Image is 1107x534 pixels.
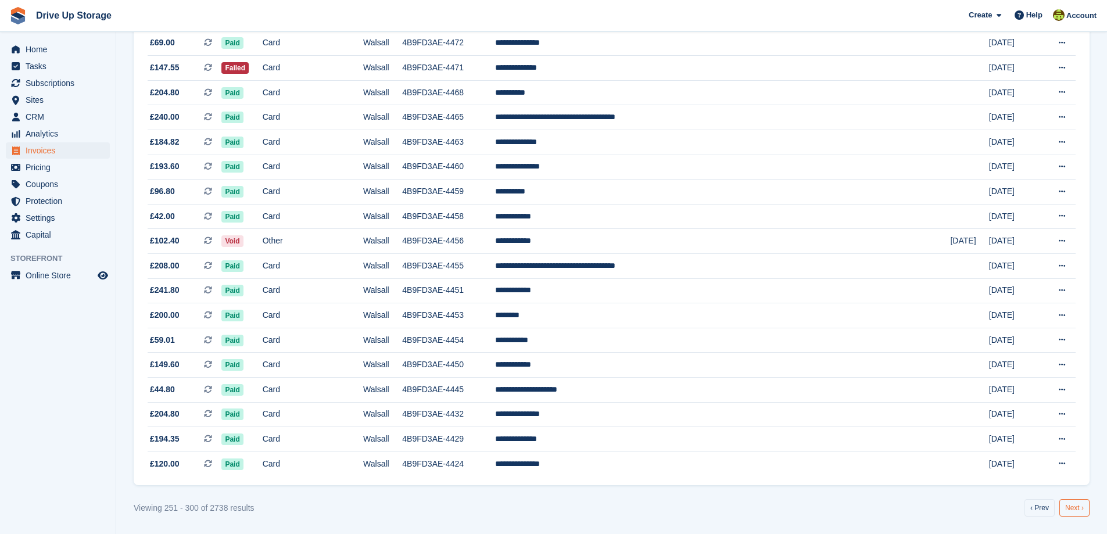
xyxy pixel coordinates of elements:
[363,328,402,353] td: Walsall
[402,402,495,427] td: 4B9FD3AE-4432
[989,105,1039,130] td: [DATE]
[989,254,1039,279] td: [DATE]
[402,155,495,180] td: 4B9FD3AE-4460
[402,56,495,81] td: 4B9FD3AE-4471
[96,268,110,282] a: Preview store
[26,159,95,175] span: Pricing
[221,211,243,223] span: Paid
[150,284,180,296] span: £241.80
[6,109,110,125] a: menu
[221,112,243,123] span: Paid
[26,142,95,159] span: Invoices
[221,62,249,74] span: Failed
[989,56,1039,81] td: [DATE]
[9,7,27,24] img: stora-icon-8386f47178a22dfd0bd8f6a31ec36ba5ce8667c1dd55bd0f319d3a0aa187defe.svg
[263,204,363,229] td: Card
[402,427,495,452] td: 4B9FD3AE-4429
[402,353,495,378] td: 4B9FD3AE-4450
[263,254,363,279] td: Card
[6,75,110,91] a: menu
[402,180,495,205] td: 4B9FD3AE-4459
[26,126,95,142] span: Analytics
[26,267,95,284] span: Online Store
[363,229,402,254] td: Walsall
[6,41,110,58] a: menu
[26,109,95,125] span: CRM
[363,402,402,427] td: Walsall
[989,303,1039,328] td: [DATE]
[6,58,110,74] a: menu
[221,335,243,346] span: Paid
[989,204,1039,229] td: [DATE]
[402,303,495,328] td: 4B9FD3AE-4453
[26,92,95,108] span: Sites
[989,378,1039,403] td: [DATE]
[1053,9,1065,21] img: Lindsay Dawes
[402,254,495,279] td: 4B9FD3AE-4455
[969,9,992,21] span: Create
[263,378,363,403] td: Card
[263,402,363,427] td: Card
[6,142,110,159] a: menu
[263,328,363,353] td: Card
[263,105,363,130] td: Card
[150,136,180,148] span: £184.82
[402,105,495,130] td: 4B9FD3AE-4465
[150,37,175,49] span: £69.00
[1024,499,1055,517] a: Previous
[950,229,988,254] td: [DATE]
[363,130,402,155] td: Walsall
[402,451,495,476] td: 4B9FD3AE-4424
[221,458,243,470] span: Paid
[1026,9,1042,21] span: Help
[150,87,180,99] span: £204.80
[402,278,495,303] td: 4B9FD3AE-4451
[6,193,110,209] a: menu
[150,235,180,247] span: £102.40
[221,359,243,371] span: Paid
[1022,499,1092,517] nav: Pages
[363,353,402,378] td: Walsall
[263,180,363,205] td: Card
[26,58,95,74] span: Tasks
[221,433,243,445] span: Paid
[989,353,1039,378] td: [DATE]
[363,180,402,205] td: Walsall
[363,80,402,105] td: Walsall
[221,37,243,49] span: Paid
[150,359,180,371] span: £149.60
[402,229,495,254] td: 4B9FD3AE-4456
[363,378,402,403] td: Walsall
[989,80,1039,105] td: [DATE]
[989,31,1039,56] td: [DATE]
[363,105,402,130] td: Walsall
[26,193,95,209] span: Protection
[26,210,95,226] span: Settings
[989,451,1039,476] td: [DATE]
[402,31,495,56] td: 4B9FD3AE-4472
[26,227,95,243] span: Capital
[6,126,110,142] a: menu
[263,427,363,452] td: Card
[263,303,363,328] td: Card
[363,303,402,328] td: Walsall
[221,408,243,420] span: Paid
[221,186,243,198] span: Paid
[150,309,180,321] span: £200.00
[989,155,1039,180] td: [DATE]
[263,80,363,105] td: Card
[363,427,402,452] td: Walsall
[363,155,402,180] td: Walsall
[10,253,116,264] span: Storefront
[6,92,110,108] a: menu
[363,204,402,229] td: Walsall
[363,31,402,56] td: Walsall
[150,160,180,173] span: £193.60
[1059,499,1090,517] a: Next
[263,56,363,81] td: Card
[363,254,402,279] td: Walsall
[150,62,180,74] span: £147.55
[363,56,402,81] td: Walsall
[402,378,495,403] td: 4B9FD3AE-4445
[134,502,255,514] div: Viewing 251 - 300 of 2738 results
